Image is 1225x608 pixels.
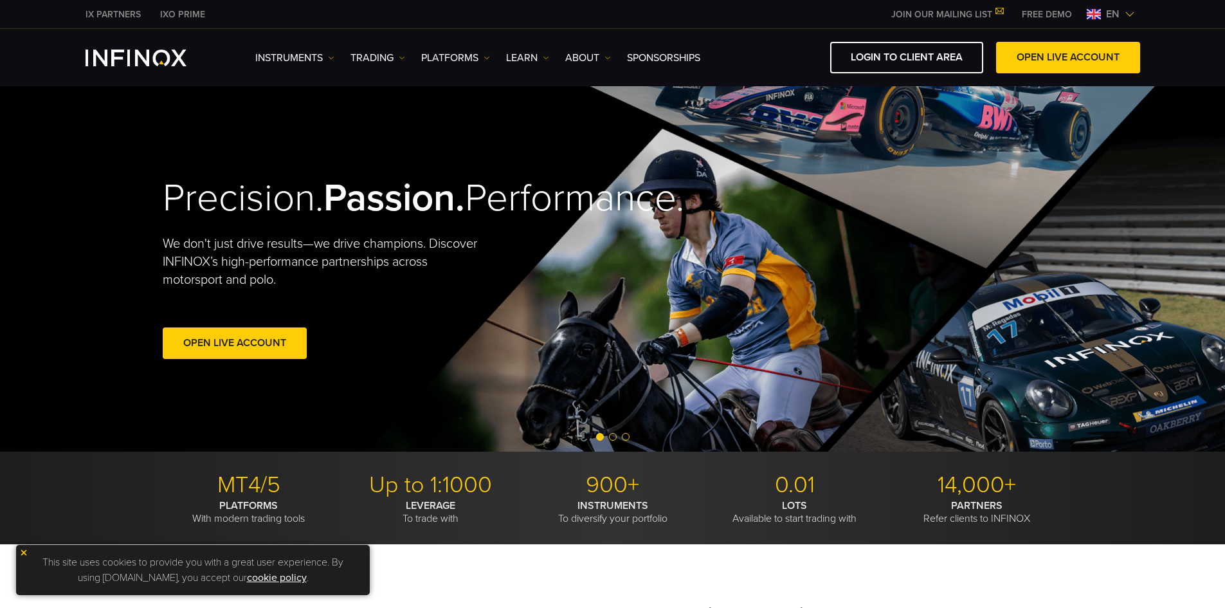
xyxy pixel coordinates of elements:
a: ABOUT [565,50,611,66]
img: yellow close icon [19,548,28,557]
a: Instruments [255,50,334,66]
a: LOGIN TO CLIENT AREA [830,42,983,73]
strong: LEVERAGE [406,499,455,512]
strong: PARTNERS [951,499,1003,512]
p: To diversify your portfolio [527,499,699,525]
p: 14,000+ [891,471,1063,499]
a: OPEN LIVE ACCOUNT [996,42,1140,73]
a: TRADING [350,50,405,66]
p: Refer clients to INFINOX [891,499,1063,525]
strong: INSTRUMENTS [577,499,648,512]
span: Go to slide 1 [596,433,604,441]
a: JOIN OUR MAILING LIST [882,9,1012,20]
strong: PLATFORMS [219,499,278,512]
a: SPONSORSHIPS [627,50,700,66]
p: To trade with [345,499,517,525]
strong: Passion. [323,175,465,221]
a: Open Live Account [163,327,307,359]
a: Learn [506,50,549,66]
a: INFINOX MENU [1012,8,1082,21]
span: Go to slide 3 [622,433,630,441]
a: PLATFORMS [421,50,490,66]
h2: Precision. Performance. [163,175,568,222]
p: 900+ [527,471,699,499]
span: en [1101,6,1125,22]
p: Up to 1:1000 [345,471,517,499]
p: With modern trading tools [163,499,335,525]
strong: LOTS [782,499,807,512]
p: 0.01 [709,471,881,499]
a: INFINOX [150,8,215,21]
a: cookie policy [247,571,307,584]
a: INFINOX [76,8,150,21]
p: MT4/5 [163,471,335,499]
p: This site uses cookies to provide you with a great user experience. By using [DOMAIN_NAME], you a... [23,551,363,589]
a: INFINOX Logo [86,50,217,66]
p: Available to start trading with [709,499,881,525]
p: We don't just drive results—we drive champions. Discover INFINOX’s high-performance partnerships ... [163,235,487,289]
span: Go to slide 2 [609,433,617,441]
